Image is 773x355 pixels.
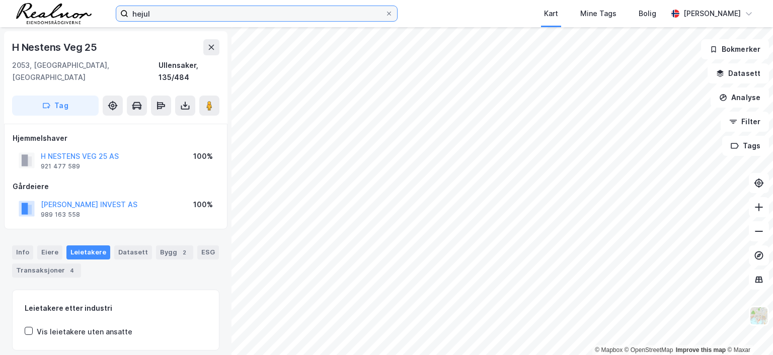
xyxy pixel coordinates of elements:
[41,162,80,170] div: 921 477 589
[625,346,673,353] a: OpenStreetMap
[67,265,77,276] div: 4
[66,245,110,259] div: Leietakere
[25,302,207,314] div: Leietakere etter industri
[156,245,193,259] div: Bygg
[12,263,81,278] div: Transaksjoner
[544,8,558,20] div: Kart
[37,326,132,338] div: Vis leietakere uten ansatte
[12,59,159,83] div: 2053, [GEOGRAPHIC_DATA], [GEOGRAPHIC_DATA]
[193,199,213,211] div: 100%
[749,306,768,325] img: Z
[639,8,656,20] div: Bolig
[711,87,769,108] button: Analyse
[114,245,152,259] div: Datasett
[722,136,769,156] button: Tags
[580,8,616,20] div: Mine Tags
[13,132,219,144] div: Hjemmelshaver
[701,39,769,59] button: Bokmerker
[723,307,773,355] div: Kontrollprogram for chat
[595,346,623,353] a: Mapbox
[179,247,189,257] div: 2
[128,6,385,21] input: Søk på adresse, matrikkel, gårdeiere, leietakere eller personer
[708,63,769,83] button: Datasett
[193,150,213,162] div: 100%
[721,112,769,132] button: Filter
[683,8,741,20] div: [PERSON_NAME]
[13,181,219,193] div: Gårdeiere
[16,3,92,24] img: realnor-logo.934646d98de889bb5806.png
[37,245,62,259] div: Eiere
[197,245,219,259] div: ESG
[676,346,726,353] a: Improve this map
[41,211,80,219] div: 989 163 558
[12,245,33,259] div: Info
[723,307,773,355] iframe: Chat Widget
[12,96,99,116] button: Tag
[159,59,219,83] div: Ullensaker, 135/484
[12,39,99,55] div: H Nestens Veg 25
